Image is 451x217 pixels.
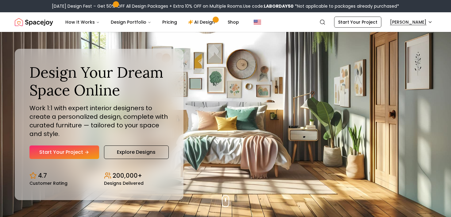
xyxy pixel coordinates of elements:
nav: Global [15,12,436,32]
a: Explore Designs [104,145,169,159]
nav: Main [60,16,244,28]
p: Work 1:1 with expert interior designers to create a personalized design, complete with curated fu... [29,104,169,138]
small: Customer Rating [29,181,67,185]
span: *Not applicable to packages already purchased* [294,3,399,9]
b: LABORDAY50 [264,3,294,9]
p: 4.7 [38,171,47,180]
a: Start Your Project [334,17,381,28]
img: Spacejoy Logo [15,16,53,28]
a: Shop [223,16,244,28]
a: AI Design [183,16,222,28]
button: Design Portfolio [106,16,156,28]
small: Designs Delivered [104,181,144,185]
p: 200,000+ [113,171,142,180]
a: Start Your Project [29,145,99,159]
button: How It Works [60,16,105,28]
span: Use code: [243,3,294,9]
a: Spacejoy [15,16,53,28]
h1: Design Your Dream Space Online [29,64,169,99]
a: Pricing [157,16,182,28]
img: United States [254,18,261,26]
div: [DATE] Design Fest – Get 50% OFF All Design Packages + Extra 10% OFF on Multiple Rooms. [52,3,399,9]
button: [PERSON_NAME] [386,17,436,28]
div: Design stats [29,166,169,185]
